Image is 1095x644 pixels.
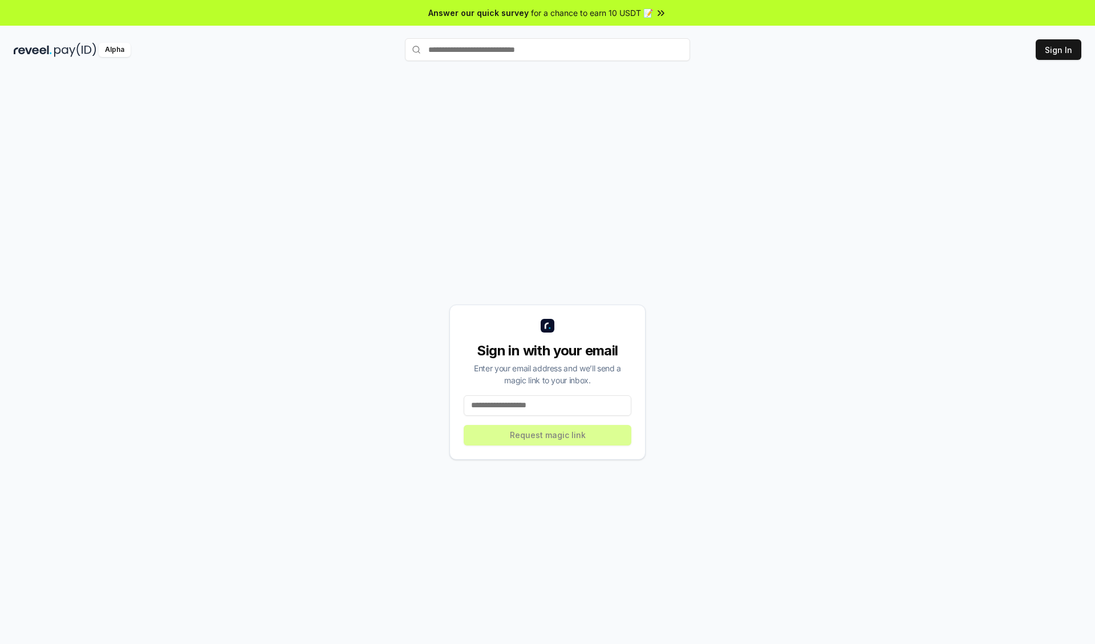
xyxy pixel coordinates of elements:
img: reveel_dark [14,43,52,57]
span: Answer our quick survey [428,7,529,19]
button: Sign In [1036,39,1081,60]
span: for a chance to earn 10 USDT 📝 [531,7,653,19]
img: pay_id [54,43,96,57]
img: logo_small [541,319,554,333]
div: Alpha [99,43,131,57]
div: Sign in with your email [464,342,631,360]
div: Enter your email address and we’ll send a magic link to your inbox. [464,362,631,386]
